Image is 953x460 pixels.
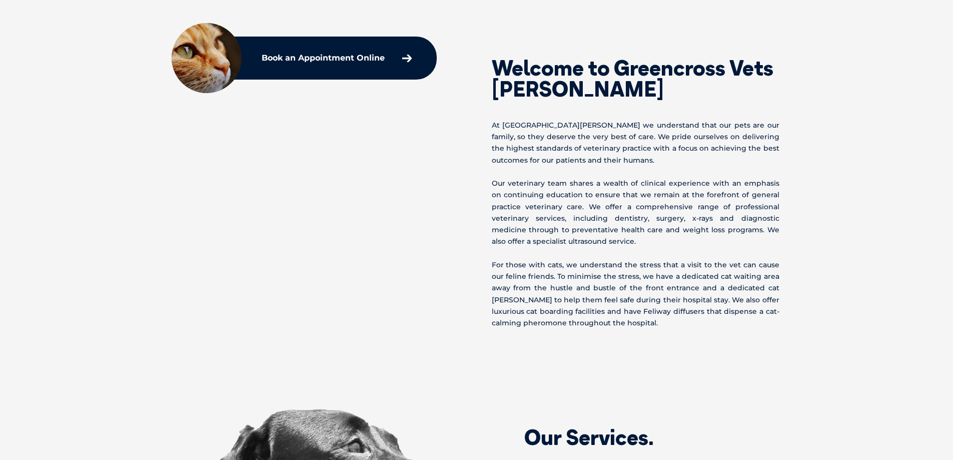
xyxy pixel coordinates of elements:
[492,120,779,166] p: At [GEOGRAPHIC_DATA][PERSON_NAME] we understand that our pets are our family, so they deserve the...
[492,178,779,247] p: Our veterinary team shares a wealth of clinical experience with an emphasis on continuing educati...
[524,427,734,448] h2: Our Services.
[257,49,417,67] a: Book an Appointment Online
[492,58,779,100] h2: Welcome to Greencross Vets [PERSON_NAME]
[492,259,779,329] p: For those with cats, we understand the stress that a visit to the vet can cause our feline friend...
[262,54,385,62] p: Book an Appointment Online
